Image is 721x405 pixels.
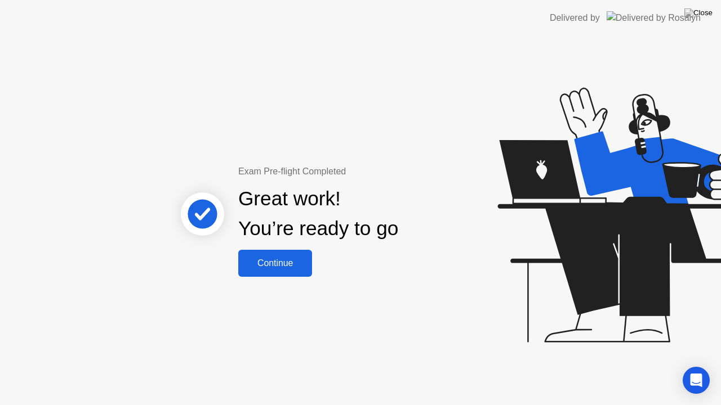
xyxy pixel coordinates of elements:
img: Close [684,8,713,17]
div: Great work! You’re ready to go [238,184,398,244]
div: Open Intercom Messenger [683,367,710,394]
button: Continue [238,250,312,277]
div: Delivered by [550,11,600,25]
div: Continue [242,258,309,268]
img: Delivered by Rosalyn [607,11,701,24]
div: Exam Pre-flight Completed [238,165,471,178]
